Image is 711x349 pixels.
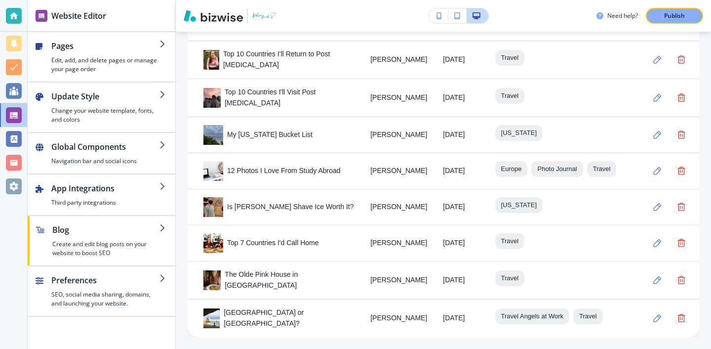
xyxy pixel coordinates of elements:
button: PagesEdit, add, and delete pages or manage your page order [28,32,175,82]
button: BlogCreate and edit blog posts on your website to boost SEO [28,216,175,265]
td: [PERSON_NAME] [362,41,435,79]
span: [US_STATE] [495,200,543,210]
td: [DATE] [435,299,487,337]
div: Is [PERSON_NAME] Shave Ice Worth It? [203,197,355,217]
td: [PERSON_NAME] [362,261,435,299]
td: [DATE] [435,41,487,79]
td: [DATE] [435,189,487,225]
div: My [US_STATE] Bucket List [203,125,355,145]
span: Europe [495,164,528,174]
h2: App Integrations [51,182,159,194]
td: [PERSON_NAME] [362,153,435,189]
span: Travel [573,311,603,321]
h4: Create and edit blog posts on your website to boost SEO [52,240,159,258]
img: 75a629072e6484b4040b8addc89d7ddf.webp [203,161,223,181]
button: App IntegrationsThird party integrations [28,174,175,215]
img: b1653ceefcc633453c409619a5b98101.webp [203,197,223,217]
h2: Website Editor [51,10,106,22]
td: [PERSON_NAME] [362,189,435,225]
span: [US_STATE] [495,128,543,138]
td: [PERSON_NAME] [362,79,435,117]
h2: Pages [51,40,159,52]
span: Travel [587,164,617,174]
h4: Navigation bar and social icons [51,157,159,166]
div: [GEOGRAPHIC_DATA] or [GEOGRAPHIC_DATA]? [203,307,355,329]
h4: Edit, add, and delete pages or manage your page order [51,56,159,74]
img: dd5591cecf893066badc47d84ef6b9cd.webp [203,88,223,108]
h3: Need help? [607,11,638,20]
td: [DATE] [435,79,487,117]
img: e103ed55d11b4c1698fd5221936e44a5.webp [203,125,223,145]
td: [DATE] [435,153,487,189]
h4: Third party integrations [51,198,159,207]
span: Travel Angels at Work [495,311,569,321]
span: Travel [495,236,525,246]
td: [PERSON_NAME] [362,299,435,337]
td: [DATE] [435,225,487,261]
div: The Olde Pink House in [GEOGRAPHIC_DATA] [203,269,355,291]
span: Photo Journal [531,164,583,174]
img: 214a8892109e4f1712ba9e53992398d3.webp [203,270,223,290]
img: editor icon [36,10,47,22]
td: [DATE] [435,117,487,153]
h2: Blog [52,224,159,236]
img: d90313f974abe4474bbb14a6d7ef32d0.webp [203,308,223,328]
td: [DATE] [435,261,487,299]
div: Top 10 Countries I'll Visit Post [MEDICAL_DATA] [203,87,355,109]
h4: Change your website template, fonts, and colors [51,106,159,124]
button: Update StyleChange your website template, fonts, and colors [28,83,175,132]
h2: Global Components [51,141,159,153]
img: Bizwise Logo [184,10,243,22]
td: [PERSON_NAME] [362,117,435,153]
div: Top 10 Countries I’ll Return to Post [MEDICAL_DATA] [203,49,355,71]
span: Travel [495,91,525,101]
h2: Preferences [51,274,159,286]
div: 12 Photos I Love From Study Abroad [203,161,355,181]
img: 832a1342836a723ec6d7c5dca0859bfd.webp [203,50,223,70]
h4: SEO, social media sharing, domains, and launching your website. [51,290,159,308]
img: 2c19d336e0fa97f2ed3f609255ca9b62.webp [203,233,223,253]
img: Your Logo [252,11,278,21]
button: Publish [646,8,703,24]
span: Travel [495,53,525,63]
h2: Update Style [51,90,159,102]
button: Global ComponentsNavigation bar and social icons [28,133,175,174]
td: [PERSON_NAME] [362,225,435,261]
div: Top 7 Countries I'd Call Home [203,233,355,253]
button: PreferencesSEO, social media sharing, domains, and launching your website. [28,266,175,316]
span: Travel [495,273,525,283]
p: Publish [664,11,685,20]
